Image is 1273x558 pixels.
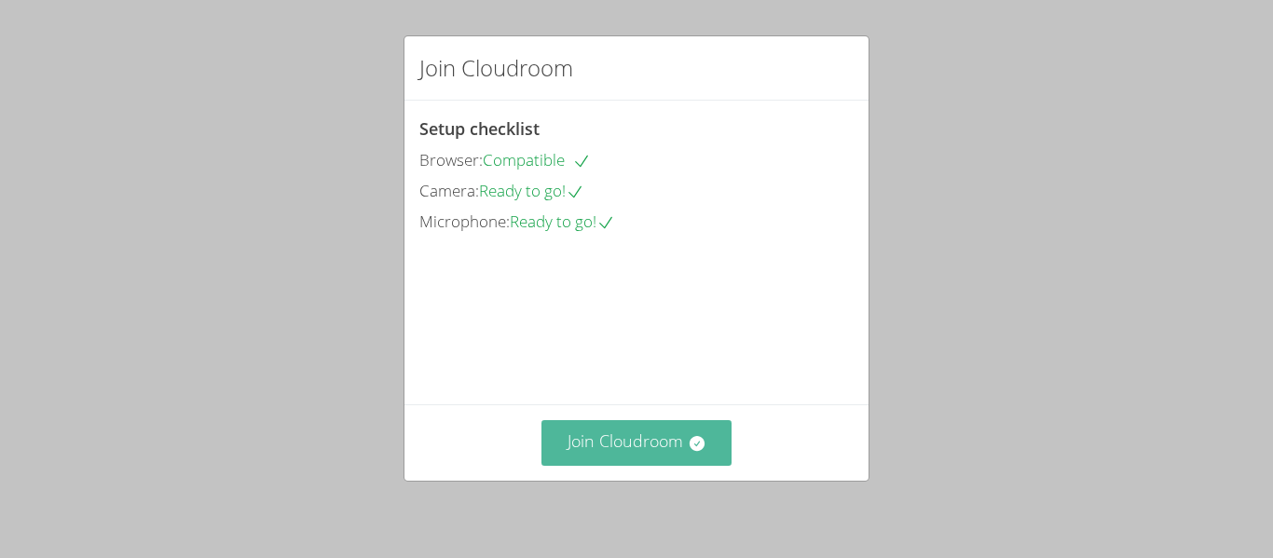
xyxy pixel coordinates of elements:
span: Browser: [419,149,483,170]
span: Ready to go! [479,180,584,201]
button: Join Cloudroom [541,420,732,466]
span: Microphone: [419,211,510,232]
h2: Join Cloudroom [419,51,573,85]
span: Ready to go! [510,211,615,232]
span: Camera: [419,180,479,201]
span: Compatible [483,149,591,170]
span: Setup checklist [419,117,540,140]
